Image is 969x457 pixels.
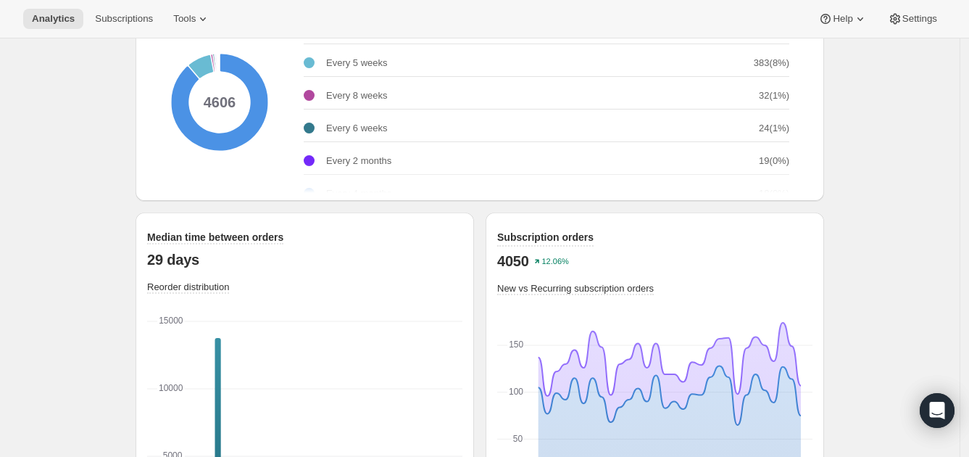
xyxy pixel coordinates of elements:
div: Open Intercom Messenger [920,393,955,428]
button: Tools [165,9,219,29]
rect: Orders-0 0 [429,321,435,323]
rect: Orders-0 0 [315,321,321,323]
span: Median time between orders [147,231,283,243]
span: Settings [902,13,937,25]
text: 100 [509,387,523,397]
button: Help [810,9,876,29]
text: 15000 [159,316,183,326]
button: Subscriptions [86,9,162,29]
p: 32 ( 1 %) [759,88,789,103]
p: 383 ( 8 %) [754,56,789,70]
text: 50 [513,434,523,444]
button: Settings [879,9,946,29]
span: Tools [173,13,196,25]
span: Analytics [32,13,75,25]
span: Subscription orders [497,231,594,243]
p: Every 8 weeks [326,88,388,103]
span: Reorder distribution [147,281,229,292]
p: Every 5 weeks [326,56,388,70]
p: 24 ( 1 %) [759,121,789,136]
p: 19 ( 0 %) [759,154,789,168]
span: New vs Recurring subscription orders [497,283,654,294]
p: Every 6 weeks [326,121,388,136]
text: 10000 [159,383,183,393]
text: 12.06% [541,258,569,266]
p: 29 days [147,251,462,268]
p: 4050 [497,252,529,270]
text: 150 [509,339,523,350]
span: Subscriptions [95,13,153,25]
span: Help [833,13,852,25]
p: Every 2 months [326,154,391,168]
button: Analytics [23,9,83,29]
